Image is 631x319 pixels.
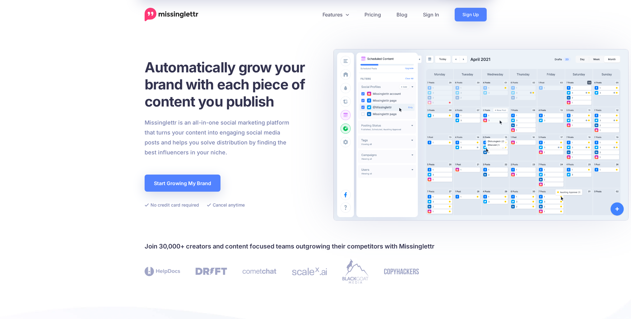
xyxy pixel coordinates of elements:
[455,8,487,21] a: Sign Up
[145,201,199,209] li: No credit card required
[415,8,447,21] a: Sign In
[389,8,415,21] a: Blog
[357,8,389,21] a: Pricing
[145,8,198,21] a: Home
[145,241,487,251] h4: Join 30,000+ creators and content focused teams outgrowing their competitors with Missinglettr
[207,201,245,209] li: Cancel anytime
[315,8,357,21] a: Features
[145,118,290,157] p: Missinglettr is an all-in-one social marketing platform that turns your content into engaging soc...
[145,59,320,110] h1: Automatically grow your brand with each piece of content you publish
[145,175,220,192] a: Start Growing My Brand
